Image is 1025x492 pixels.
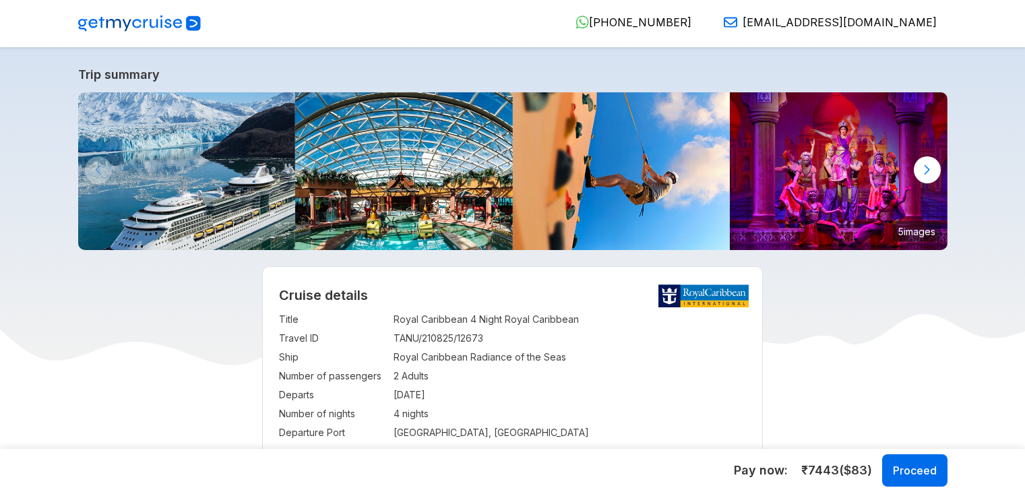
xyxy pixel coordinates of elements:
[78,92,296,250] img: radiance-exterior-side-aerial-day-port-glaciers-ship.JPG
[387,404,394,423] td: :
[387,423,394,442] td: :
[279,423,387,442] td: Departure Port
[394,310,746,329] td: Royal Caribbean 4 Night Royal Caribbean
[279,386,387,404] td: Departs
[743,16,937,29] span: [EMAIL_ADDRESS][DOMAIN_NAME]
[387,348,394,367] td: :
[279,329,387,348] td: Travel ID
[730,92,948,250] img: jewel-city-of-dreams-broadway-dance-crown-pose-performers-show-entertainment.jpg
[394,367,746,386] td: 2 Adults
[565,16,691,29] a: [PHONE_NUMBER]
[387,329,394,348] td: :
[279,287,746,303] h2: Cruise details
[513,92,731,250] img: radiance-cruise-rock-climbing.jpg
[589,16,691,29] span: [PHONE_NUMBER]
[801,462,872,479] span: ₹ 7443 ($ 83 )
[279,310,387,329] td: Title
[279,348,387,367] td: Ship
[78,67,948,82] a: Trip summary
[279,404,387,423] td: Number of nights
[394,404,746,423] td: 4 nights
[724,16,737,29] img: Email
[387,367,394,386] td: :
[576,16,589,29] img: WhatsApp
[295,92,513,250] img: jewel-of-the-seas-solarium-sunny-day.jpg
[882,454,948,487] button: Proceed
[394,386,746,404] td: [DATE]
[394,423,746,442] td: [GEOGRAPHIC_DATA], [GEOGRAPHIC_DATA]
[713,16,937,29] a: [EMAIL_ADDRESS][DOMAIN_NAME]
[394,348,746,367] td: Royal Caribbean Radiance of the Seas
[387,386,394,404] td: :
[734,462,788,479] h5: Pay now :
[279,367,387,386] td: Number of passengers
[394,329,746,348] td: TANU/210825/12673
[387,310,394,329] td: :
[893,221,941,241] small: 5 images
